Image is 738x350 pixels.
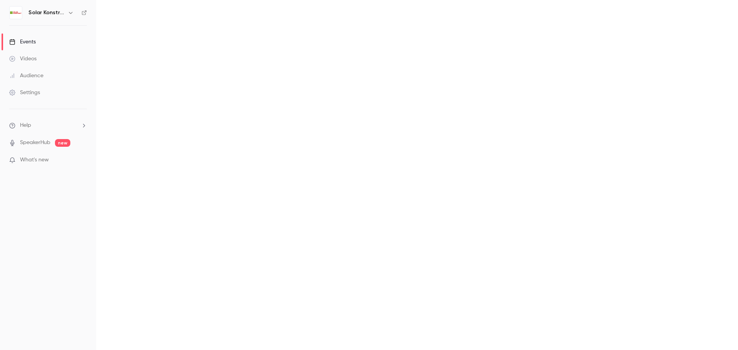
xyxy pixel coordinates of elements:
li: help-dropdown-opener [9,121,87,129]
span: new [55,139,70,147]
div: Videos [9,55,37,63]
a: SpeakerHub [20,139,50,147]
div: Settings [9,89,40,96]
img: Solar Konstrukt Kft. [10,7,22,19]
h6: Solar Konstrukt Kft. [28,9,65,17]
span: Help [20,121,31,129]
div: Events [9,38,36,46]
div: Audience [9,72,43,80]
span: What's new [20,156,49,164]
